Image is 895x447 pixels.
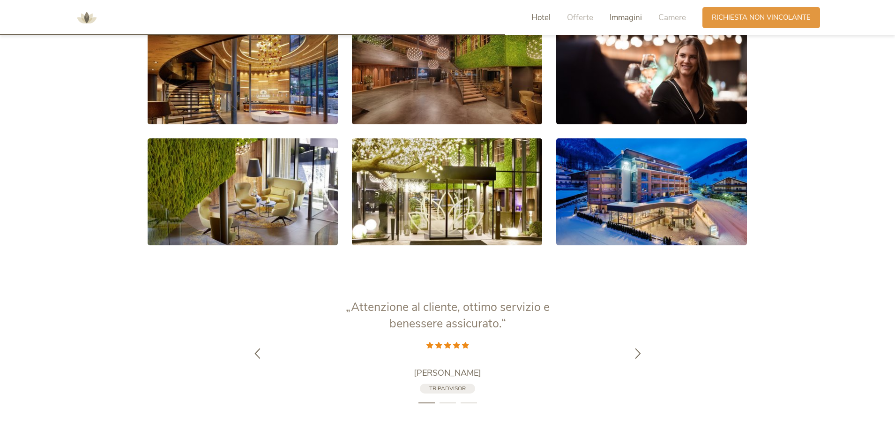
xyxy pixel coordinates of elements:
[73,4,101,32] img: AMONTI & LUNARIS Wellnessresort
[346,299,550,332] span: „Attenzione al cliente, ottimo servizio e benessere assicurato.“
[567,12,593,23] span: Offerte
[712,13,811,23] span: Richiesta non vincolante
[73,14,101,21] a: AMONTI & LUNARIS Wellnessresort
[531,12,551,23] span: Hotel
[330,367,565,379] a: [PERSON_NAME]
[420,384,475,394] a: TripAdvisor
[658,12,686,23] span: Camere
[610,12,642,23] span: Immagini
[429,385,466,392] span: TripAdvisor
[414,367,481,379] span: [PERSON_NAME]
